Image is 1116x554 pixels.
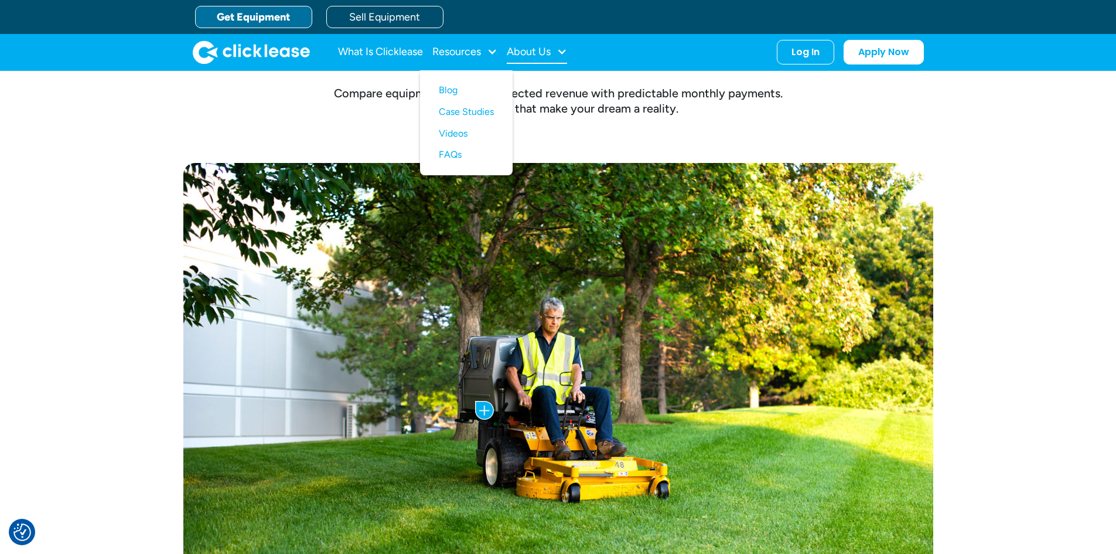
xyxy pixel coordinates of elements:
a: Apply Now [844,40,924,64]
a: home [193,40,310,64]
a: What Is Clicklease [338,40,423,64]
div: Log In [791,46,820,58]
div: Compare equipment costs to expected revenue with predictable monthly payments. Choose terms that ... [183,86,933,116]
div: Resources [432,40,497,64]
img: Clicklease logo [193,40,310,64]
img: Revisit consent button [13,524,31,541]
nav: Resources [420,70,513,175]
button: Consent Preferences [13,524,31,541]
div: About Us [507,40,567,64]
a: Blog [439,80,494,101]
a: Videos [439,123,494,145]
a: Get Equipment [195,6,312,28]
img: Plus icon with blue background [475,401,494,420]
a: Sell Equipment [326,6,443,28]
a: FAQs [439,144,494,166]
a: Case Studies [439,101,494,123]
